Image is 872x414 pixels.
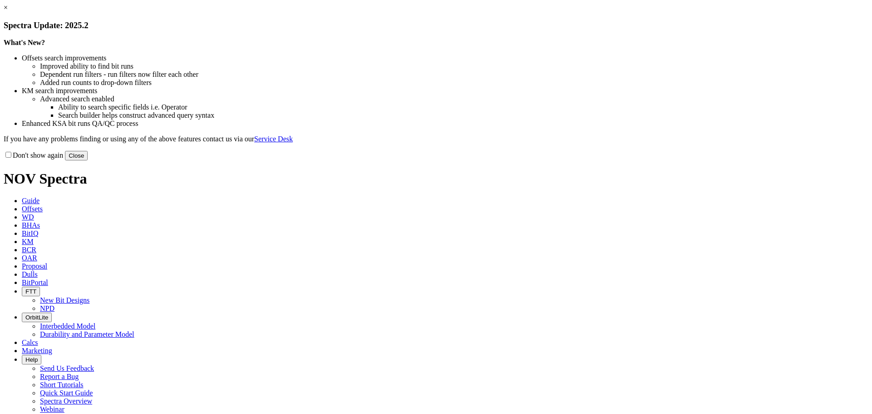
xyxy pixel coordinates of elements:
[22,254,37,262] span: OAR
[4,39,45,46] strong: What's New?
[40,405,64,413] a: Webinar
[40,70,868,79] li: Dependent run filters - run filters now filter each other
[40,381,84,389] a: Short Tutorials
[40,364,94,372] a: Send Us Feedback
[22,229,38,237] span: BitIQ
[4,170,868,187] h1: NOV Spectra
[40,373,79,380] a: Report a Bug
[58,111,868,120] li: Search builder helps construct advanced query syntax
[40,389,93,397] a: Quick Start Guide
[25,356,38,363] span: Help
[22,87,868,95] li: KM search improvements
[4,4,8,11] a: ×
[5,152,11,158] input: Don't show again
[254,135,293,143] a: Service Desk
[22,347,52,354] span: Marketing
[22,120,868,128] li: Enhanced KSA bit runs QA/QC process
[22,339,38,346] span: Calcs
[40,62,868,70] li: Improved ability to find bit runs
[22,221,40,229] span: BHAs
[25,314,48,321] span: OrbitLite
[22,205,43,213] span: Offsets
[40,296,89,304] a: New Bit Designs
[40,397,92,405] a: Spectra Overview
[4,151,63,159] label: Don't show again
[4,20,868,30] h3: Spectra Update: 2025.2
[22,238,34,245] span: KM
[58,103,868,111] li: Ability to search specific fields i.e. Operator
[4,135,868,143] p: If you have any problems finding or using any of the above features contact us via our
[22,262,47,270] span: Proposal
[22,213,34,221] span: WD
[40,95,868,103] li: Advanced search enabled
[22,54,868,62] li: Offsets search improvements
[40,304,54,312] a: NPD
[22,270,38,278] span: Dulls
[22,279,48,286] span: BitPortal
[22,246,36,254] span: BCR
[65,151,88,160] button: Close
[40,322,95,330] a: Interbedded Model
[40,79,868,87] li: Added run counts to drop-down filters
[40,330,134,338] a: Durability and Parameter Model
[22,197,40,205] span: Guide
[25,288,36,295] span: FTT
